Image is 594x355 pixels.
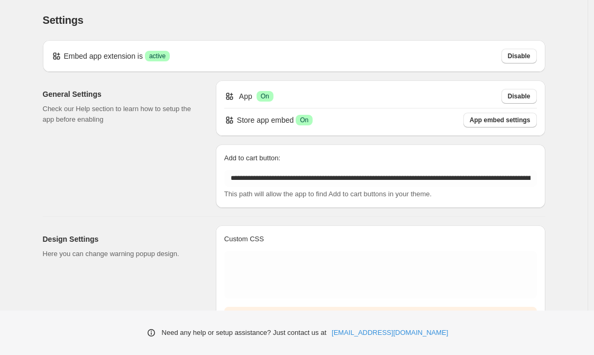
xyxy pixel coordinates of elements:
[501,89,537,104] button: Disable
[463,113,537,128] button: App embed settings
[470,116,531,124] span: App embed settings
[261,92,269,101] span: On
[43,14,84,26] span: Settings
[300,116,308,124] span: On
[224,235,264,243] span: Custom CSS
[64,51,143,61] p: Embed app extension is
[501,49,537,63] button: Disable
[43,89,199,99] h2: General Settings
[239,91,252,102] p: App
[237,115,294,125] p: Store app embed
[43,104,199,125] p: Check our Help section to learn how to setup the app before enabling
[332,327,448,338] a: [EMAIL_ADDRESS][DOMAIN_NAME]
[508,52,531,60] span: Disable
[508,92,531,101] span: Disable
[149,52,166,60] span: active
[224,190,432,198] span: This path will allow the app to find Add to cart buttons in your theme.
[43,234,199,244] h2: Design Settings
[224,154,280,162] span: Add to cart button:
[43,249,199,259] p: Here you can change warning popup design.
